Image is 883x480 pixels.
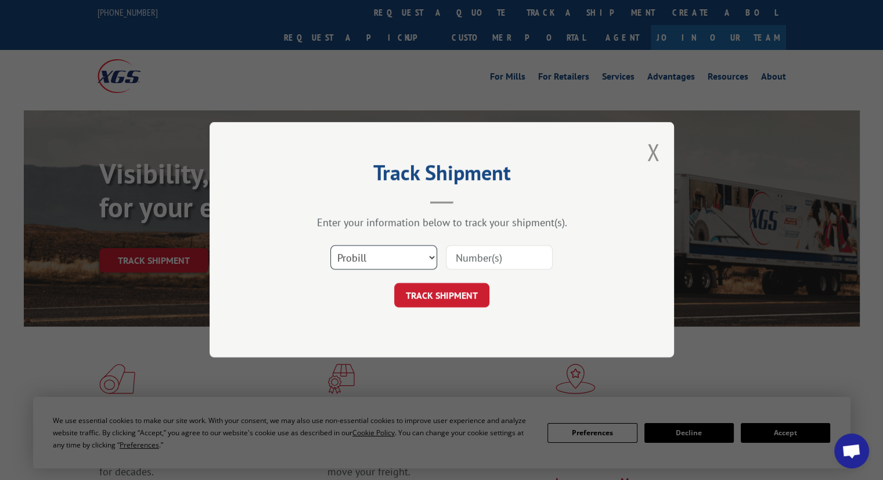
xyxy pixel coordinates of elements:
input: Number(s) [446,246,553,270]
button: Close modal [647,137,659,167]
button: TRACK SHIPMENT [394,284,489,308]
h2: Track Shipment [268,164,616,187]
div: Enter your information below to track your shipment(s). [268,216,616,230]
div: Open chat [834,434,869,468]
